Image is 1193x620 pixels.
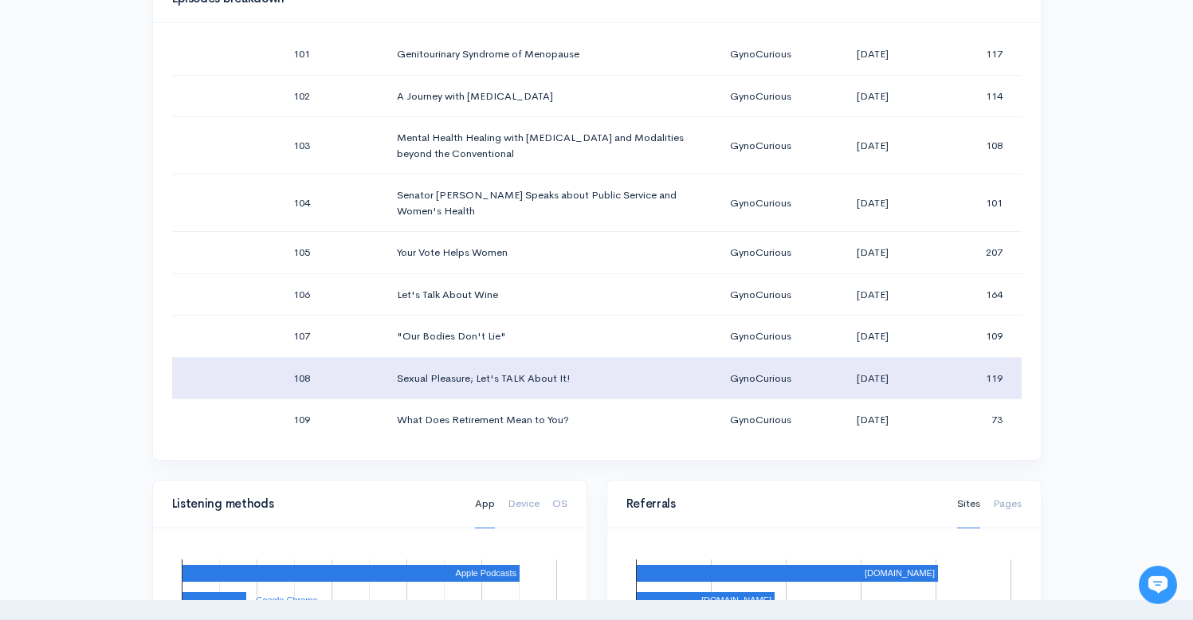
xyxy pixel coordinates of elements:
h2: Just let us know if you need anything and we'll be happy to help! 🙂 [24,106,295,182]
text: [DOMAIN_NAME] [700,595,771,605]
a: App [475,480,495,528]
a: Device [508,480,540,528]
td: 114 [929,75,1021,117]
td: [DATE] [815,273,929,316]
td: 103 [281,117,384,175]
td: Senator [PERSON_NAME] Speaks about Public Service and Women's Health [384,175,717,232]
h4: Listening methods [172,497,456,511]
iframe: gist-messenger-bubble-iframe [1139,566,1177,604]
td: 109 [929,316,1021,358]
td: Genitourinary Syndrome of Menopause [384,33,717,76]
td: 109 [281,399,384,441]
td: 104 [281,175,384,232]
td: GynoCurious [717,33,815,76]
td: GynoCurious [717,316,815,358]
td: [DATE] [815,33,929,76]
td: Mental Health Healing with [MEDICAL_DATA] and Modalities beyond the Conventional [384,117,717,175]
td: 106 [281,273,384,316]
td: 119 [929,357,1021,399]
text: [DOMAIN_NAME] [864,568,934,578]
td: 164 [929,273,1021,316]
text: Apple Podcasts [455,568,516,578]
td: [DATE] [815,357,929,399]
td: GynoCurious [717,357,815,399]
td: 105 [281,232,384,274]
td: "Our Bodies Don't Lie" [384,316,717,358]
button: New conversation [25,211,294,243]
span: New conversation [103,221,191,233]
td: GynoCurious [717,273,815,316]
td: What Does Retirement Mean to You? [384,399,717,441]
td: Your Vote Helps Women [384,232,717,274]
td: GynoCurious [717,75,815,117]
td: 207 [929,232,1021,274]
td: GynoCurious [717,232,815,274]
td: 102 [281,75,384,117]
td: 73 [929,399,1021,441]
td: [DATE] [815,117,929,175]
td: Sexual Pleasure; Let's TALK About It! [384,357,717,399]
td: GynoCurious [717,175,815,232]
td: GynoCurious [717,399,815,441]
td: A Journey with [MEDICAL_DATA] [384,75,717,117]
td: [DATE] [815,175,929,232]
td: 108 [281,357,384,399]
td: Let's Talk About Wine [384,273,717,316]
td: 117 [929,33,1021,76]
td: [DATE] [815,232,929,274]
td: 101 [281,33,384,76]
td: 108 [929,117,1021,175]
a: OS [552,480,567,528]
a: Sites [957,480,980,528]
td: [DATE] [815,399,929,441]
td: 107 [281,316,384,358]
a: Pages [993,480,1022,528]
td: 101 [929,175,1021,232]
h1: Hi 👋 [24,77,295,103]
h4: Referrals [626,497,938,511]
td: [DATE] [815,316,929,358]
td: [DATE] [815,75,929,117]
text: Google Chrome [256,595,318,605]
p: Find an answer quickly [22,273,297,292]
input: Search articles [46,300,285,332]
td: GynoCurious [717,117,815,175]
